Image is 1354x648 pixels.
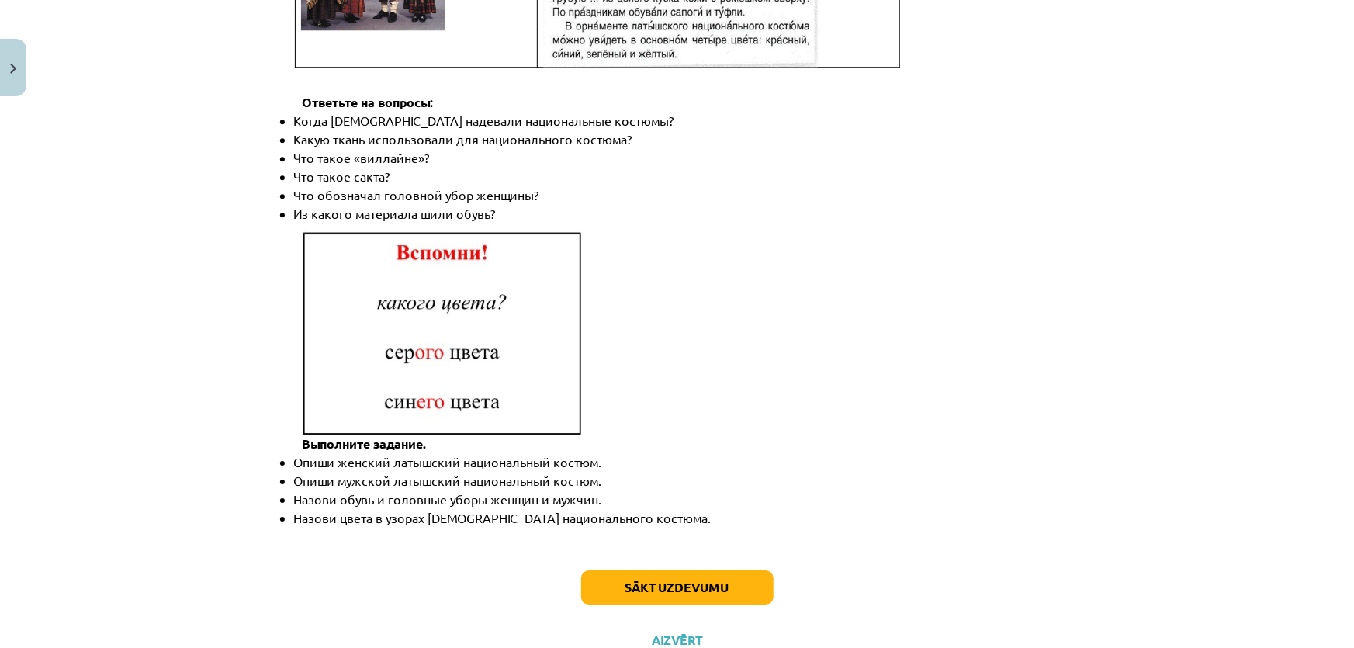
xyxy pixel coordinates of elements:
[10,64,16,74] img: icon-close-lesson-0947bae3869378f0d4975bcd49f059093ad1ed9edebbc8119c70593378902aed.svg
[409,435,428,452] span: ие.
[303,435,409,452] span: Выполните задан
[294,168,390,184] span: Что такое сакта?
[294,206,496,221] span: Из какого материала шили обувь?
[294,491,602,507] span: Назови обувь и головные уборы женщин и мужчин.
[648,632,707,648] button: Aizvērt
[581,570,774,605] button: Sākt uzdevumu
[303,94,435,110] span: Ответьте на вопросы:
[294,131,632,147] span: Какую ткань использовали для национального костюма?
[294,454,602,470] span: Опиши женский латышский национальный костюм.
[294,113,674,128] span: Когда [DEMOGRAPHIC_DATA] надевали национальные костюмы?
[294,187,539,203] span: Что обозначал головной убор женщины?
[294,510,708,525] span: Назови цвета в узорах [DEMOGRAPHIC_DATA] национального костюма
[708,510,712,525] span: .
[294,150,430,165] span: Что такое «виллайне»?
[438,473,602,488] span: кий национальный костюм.
[294,473,438,488] span: Опиши мужской латышс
